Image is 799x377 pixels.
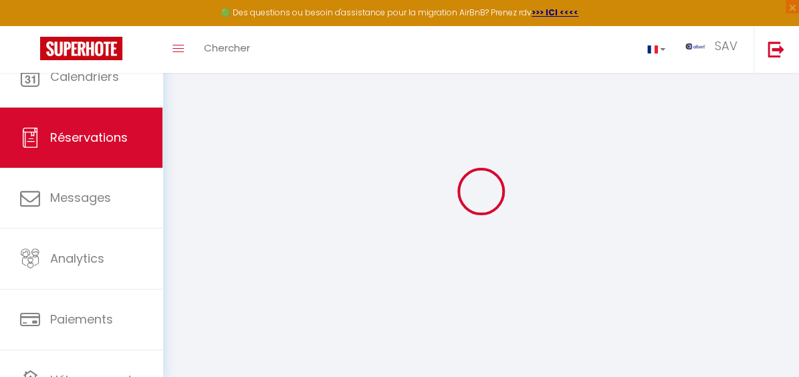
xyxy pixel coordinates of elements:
[685,43,705,49] img: ...
[204,41,250,55] span: Chercher
[675,26,754,73] a: ... SAV
[50,250,104,267] span: Analytics
[50,129,128,146] span: Réservations
[532,7,578,18] a: >>> ICI <<<<
[40,37,122,60] img: Super Booking
[714,37,737,54] span: SAV
[50,311,113,328] span: Paiements
[768,41,784,57] img: logout
[50,189,111,206] span: Messages
[194,26,260,73] a: Chercher
[50,68,119,85] span: Calendriers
